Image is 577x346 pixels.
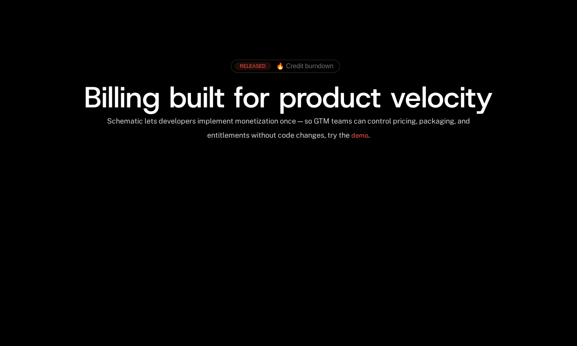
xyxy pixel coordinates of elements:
div: Schematic lets developers implement monetization once — so GTM teams can control pricing, packagi... [106,117,471,145]
div: RELEASED [234,62,271,70]
span: Billing built for product velocity [84,78,493,117]
a: demo [351,126,368,145]
span: 🔥 Credit burndown [276,63,334,70]
a: [object Object],[object Object] [234,62,334,70]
